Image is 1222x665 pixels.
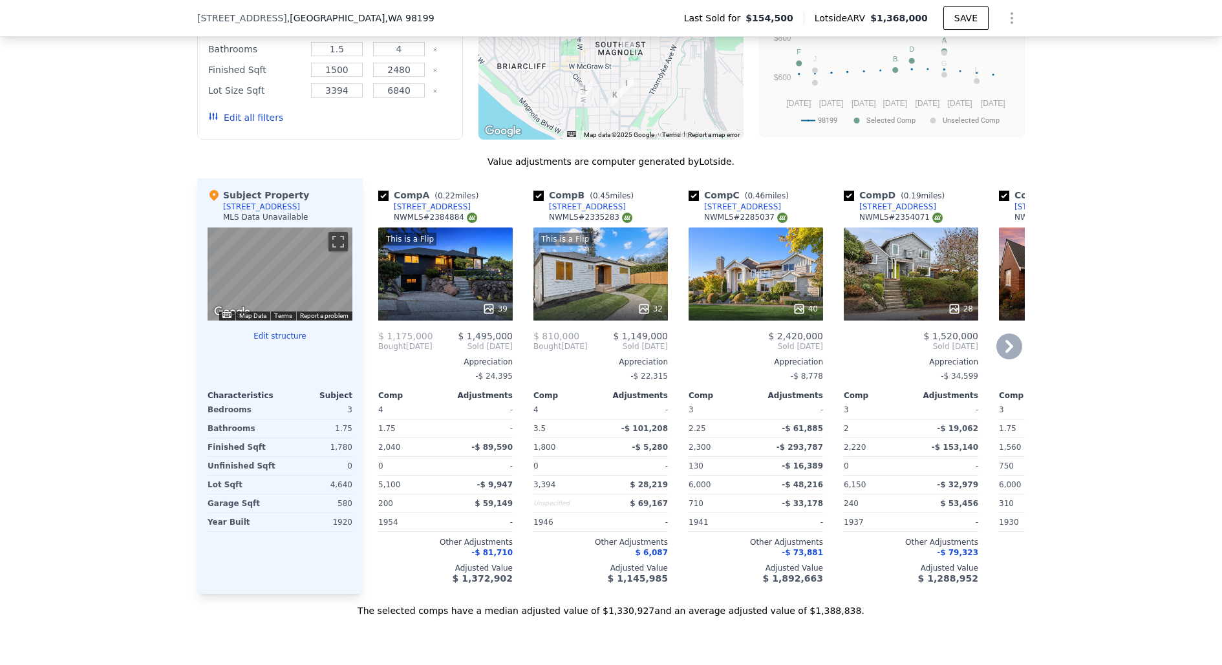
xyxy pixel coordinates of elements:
[866,116,916,125] text: Selected Comp
[378,513,443,531] div: 1954
[533,341,561,352] span: Bought
[549,202,626,212] div: [STREET_ADDRESS]
[909,45,914,53] text: D
[613,331,668,341] span: $ 1,149,000
[844,189,950,202] div: Comp D
[689,513,753,531] div: 1941
[797,48,801,56] text: F
[208,513,277,531] div: Year Built
[280,390,352,401] div: Subject
[197,12,287,25] span: [STREET_ADDRESS]
[208,111,283,124] button: Edit all filters
[1014,212,1098,223] div: NWMLS # 2304865
[378,331,433,341] span: $ 1,175,000
[689,461,703,470] span: 130
[208,476,277,494] div: Lot Sqft
[378,563,513,573] div: Adjusted Value
[782,461,823,470] span: -$ 16,389
[458,331,513,341] span: $ 1,495,000
[999,419,1064,438] div: 1.75
[689,499,703,508] span: 710
[274,312,292,319] a: Terms (opens in new tab)
[777,213,788,223] img: NWMLS Logo
[782,424,823,433] span: -$ 61,885
[844,405,849,414] span: 3
[429,191,484,200] span: ( miles)
[208,81,303,100] div: Lot Size Sqft
[603,401,668,419] div: -
[549,212,632,223] div: NWMLS # 2335283
[622,213,632,223] img: NWMLS Logo
[608,89,622,111] div: 2811 W Howe St
[689,537,823,547] div: Other Adjustments
[601,390,668,401] div: Adjustments
[383,233,436,246] div: This is a Flip
[914,401,978,419] div: -
[768,331,823,341] span: $ 2,420,000
[208,401,277,419] div: Bedrooms
[814,67,816,75] text: I
[918,573,978,584] span: $ 1,288,952
[208,61,303,79] div: Finished Sqft
[197,155,1025,168] div: Value adjustments are computer generated by Lotside .
[211,304,253,321] a: Open this area in Google Maps (opens a new window)
[448,419,513,438] div: -
[689,341,823,352] span: Sold [DATE]
[378,443,400,452] span: 2,040
[932,213,943,223] img: NWMLS Logo
[208,40,303,58] div: Bathrooms
[621,26,635,48] div: 2700 W Smith St
[223,202,300,212] div: [STREET_ADDRESS]
[223,212,308,222] div: MLS Data Unavailable
[448,513,513,531] div: -
[895,191,950,200] span: ( miles)
[859,202,936,212] div: [STREET_ADDRESS]
[208,331,352,341] button: Edit structure
[999,390,1066,401] div: Comp
[932,443,978,452] span: -$ 153,140
[533,390,601,401] div: Comp
[941,372,978,381] span: -$ 34,599
[197,594,1025,617] div: The selected comps have a median adjusted value of $1,330,927 and an average adjusted value of $1...
[448,457,513,475] div: -
[475,372,513,381] span: -$ 24,395
[704,212,788,223] div: NWMLS # 2285037
[533,494,598,512] div: Unspecified
[222,312,231,318] button: Keyboard shortcuts
[208,438,277,456] div: Finished Sqft
[471,443,513,452] span: -$ 89,590
[1014,202,1091,212] div: [STREET_ADDRESS]
[378,357,513,367] div: Appreciation
[689,443,711,452] span: 2,300
[621,424,668,433] span: -$ 101,208
[852,99,876,108] text: [DATE]
[844,499,859,508] span: 240
[844,443,866,452] span: 2,220
[704,202,781,212] div: [STREET_ADDRESS]
[394,202,471,212] div: [STREET_ADDRESS]
[533,357,668,367] div: Appreciation
[782,480,823,489] span: -$ 48,216
[813,55,817,63] text: J
[782,548,823,557] span: -$ 73,881
[999,563,1133,573] div: Adjusted Value
[533,202,626,212] a: [STREET_ADDRESS]
[578,82,592,104] div: 1908 Clise Pl W
[689,480,711,489] span: 6,000
[844,202,936,212] a: [STREET_ADDRESS]
[999,357,1133,367] div: Appreciation
[923,331,978,341] span: $ 1,520,000
[533,341,588,352] div: [DATE]
[999,202,1091,212] a: [STREET_ADDRESS]
[533,405,539,414] span: 4
[999,537,1133,547] div: Other Adjustments
[782,499,823,508] span: -$ 33,178
[533,563,668,573] div: Adjusted Value
[394,212,477,223] div: NWMLS # 2384884
[937,480,978,489] span: -$ 32,979
[975,66,979,74] text: L
[818,116,837,125] text: 98199
[774,34,791,43] text: $800
[630,499,668,508] span: $ 69,167
[593,191,610,200] span: 0.45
